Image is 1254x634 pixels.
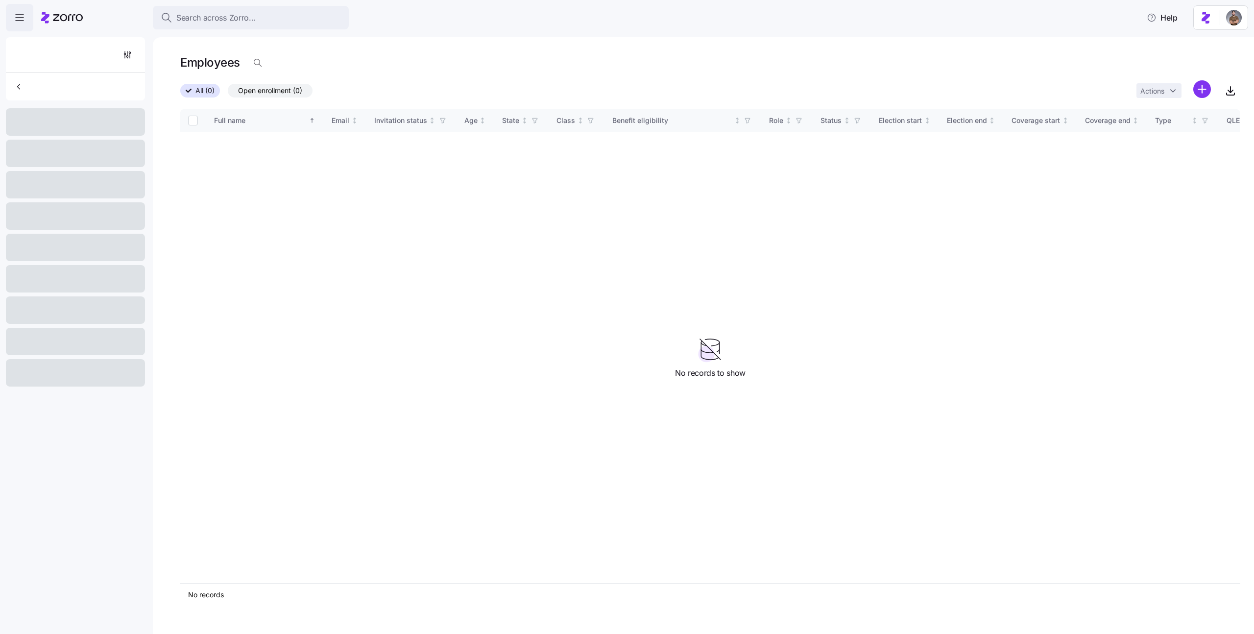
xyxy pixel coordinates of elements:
img: 4405efb6-a4ff-4e3b-b971-a8a12b62b3ee-1719735568656.jpeg [1226,10,1242,25]
div: Email [332,115,349,126]
div: Not sorted [924,117,931,124]
span: All (0) [195,84,215,97]
div: Not sorted [785,117,792,124]
th: Election endNot sorted [939,109,1004,132]
th: Full nameSorted ascending [206,109,324,132]
div: Coverage start [1012,115,1060,126]
div: Type [1155,115,1189,126]
th: RoleNot sorted [761,109,813,132]
button: Help [1139,8,1185,27]
div: Age [464,115,478,126]
span: Open enrollment (0) [238,84,302,97]
div: Coverage end [1085,115,1131,126]
th: Election startNot sorted [871,109,939,132]
th: Coverage endNot sorted [1077,109,1148,132]
div: Not sorted [844,117,850,124]
th: StateNot sorted [494,109,549,132]
div: No records [188,590,1232,600]
div: Not sorted [351,117,358,124]
div: Sorted ascending [309,117,315,124]
div: Not sorted [429,117,435,124]
span: Actions [1140,88,1164,95]
span: Search across Zorro... [176,12,256,24]
div: Not sorted [1062,117,1069,124]
div: Not sorted [1132,117,1139,124]
div: Election end [947,115,987,126]
th: Coverage startNot sorted [1004,109,1077,132]
div: Not sorted [521,117,528,124]
h1: Employees [180,55,240,70]
div: Not sorted [577,117,584,124]
div: Not sorted [989,117,995,124]
div: Class [556,115,575,126]
div: Not sorted [479,117,486,124]
div: Full name [214,115,307,126]
th: EmailNot sorted [324,109,366,132]
div: Election start [879,115,922,126]
span: Help [1147,12,1178,24]
div: Status [820,115,842,126]
th: ClassNot sorted [549,109,604,132]
div: State [502,115,519,126]
div: Not sorted [1191,117,1198,124]
span: No records to show [675,367,746,379]
button: Search across Zorro... [153,6,349,29]
th: Benefit eligibilityNot sorted [604,109,761,132]
button: Actions [1136,83,1182,98]
div: Role [769,115,783,126]
div: Benefit eligibility [612,115,732,126]
th: AgeNot sorted [457,109,495,132]
div: Not sorted [734,117,741,124]
svg: add icon [1193,80,1211,98]
th: TypeNot sorted [1147,109,1219,132]
div: Invitation status [374,115,427,126]
input: Select all records [188,116,198,125]
th: StatusNot sorted [813,109,871,132]
th: Invitation statusNot sorted [366,109,457,132]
